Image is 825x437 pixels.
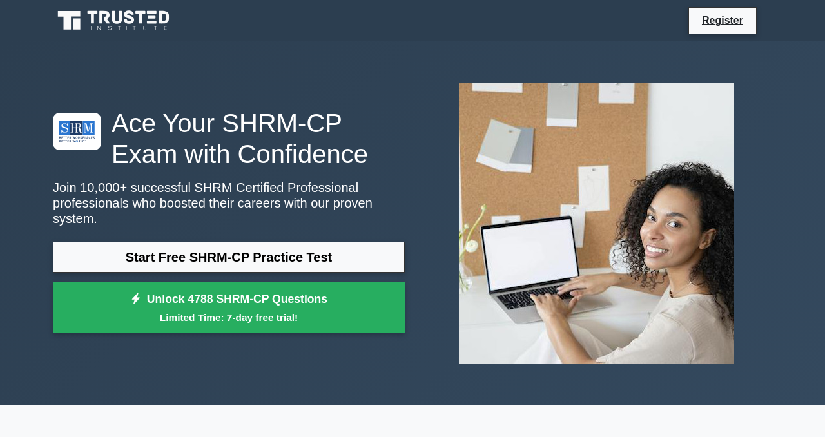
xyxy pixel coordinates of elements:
a: Start Free SHRM-CP Practice Test [53,242,405,273]
a: Register [694,12,751,28]
a: Unlock 4788 SHRM-CP QuestionsLimited Time: 7-day free trial! [53,282,405,334]
small: Limited Time: 7-day free trial! [69,310,389,325]
p: Join 10,000+ successful SHRM Certified Professional professionals who boosted their careers with ... [53,180,405,226]
h1: Ace Your SHRM-CP Exam with Confidence [53,108,405,170]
